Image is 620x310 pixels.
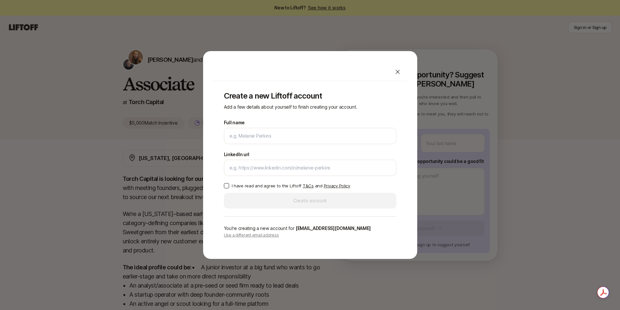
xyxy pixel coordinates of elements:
label: LinkedIn url [224,151,250,158]
label: Full name [224,119,245,127]
a: T&Cs [303,183,314,188]
p: Create a new Liftoff account [224,91,396,101]
button: I have read and agree to the Liftoff T&Cs and Privacy Policy [224,183,229,188]
p: I have read and agree to the Liftoff and [232,182,350,189]
p: You're creating a new account for [224,224,396,232]
p: Add a few details about yourself to finish creating your account. [224,103,396,111]
input: e.g. Melanie Perkins [229,132,391,140]
span: [EMAIL_ADDRESS][DOMAIN_NAME] [296,225,371,231]
input: e.g. https://www.linkedin.com/in/melanie-perkins [229,164,391,172]
p: Use a different email address [224,232,396,238]
a: Privacy Policy [324,183,350,188]
p: We'll use as your preferred name. [224,145,306,147]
